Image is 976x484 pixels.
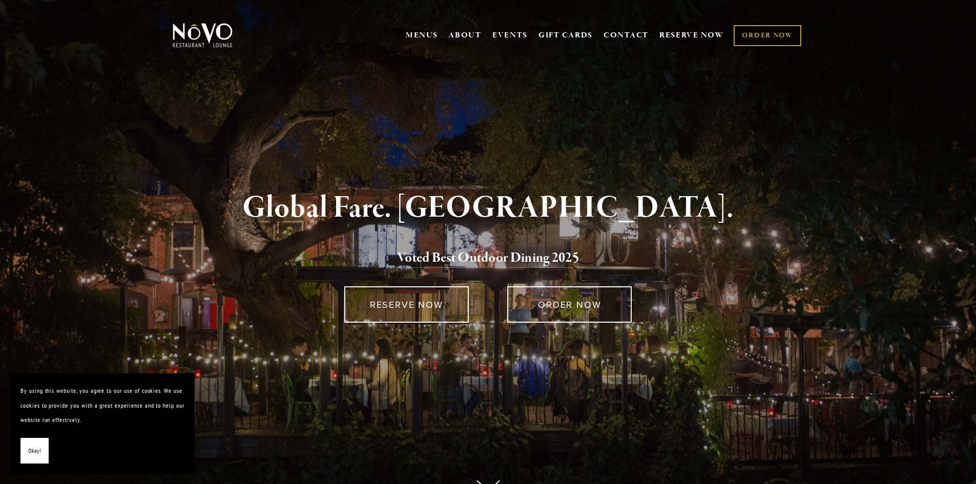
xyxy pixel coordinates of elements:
strong: Global Fare. [GEOGRAPHIC_DATA]. [242,188,734,227]
section: Cookie banner [10,373,195,474]
button: Okay! [20,438,49,464]
span: Okay! [28,444,41,458]
a: ABOUT [448,30,482,40]
a: ORDER NOW [734,25,801,46]
a: ORDER NOW [507,286,632,323]
a: Voted Best Outdoor Dining 202 [397,249,572,268]
a: EVENTS [492,30,528,40]
h2: 5 [190,247,787,269]
img: Novo Restaurant &amp; Lounge [171,23,235,48]
a: MENUS [406,30,438,40]
a: RESERVE NOW [344,286,469,323]
a: GIFT CARDS [538,26,593,45]
a: RESERVE NOW [659,26,724,45]
p: By using this website, you agree to our use of cookies. We use cookies to provide you with a grea... [20,384,184,428]
a: CONTACT [604,26,649,45]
